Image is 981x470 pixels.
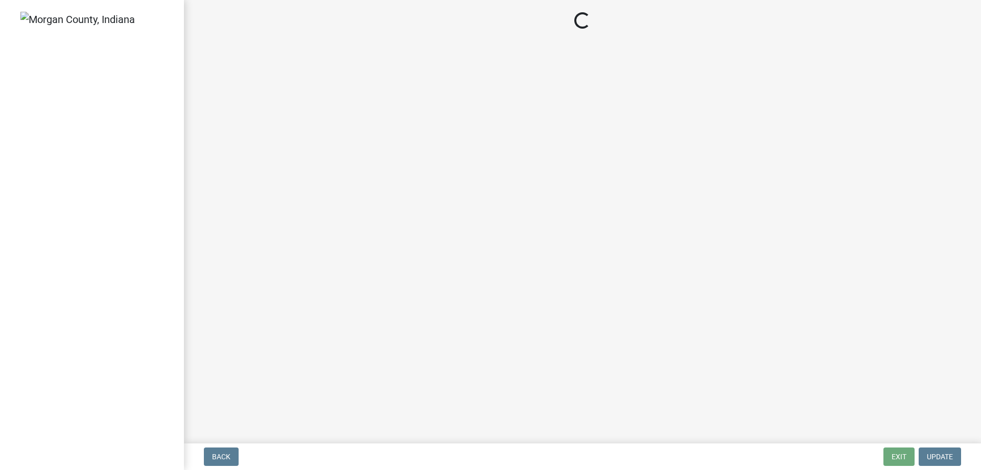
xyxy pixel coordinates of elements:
[20,12,135,27] img: Morgan County, Indiana
[883,447,915,466] button: Exit
[204,447,239,466] button: Back
[919,447,961,466] button: Update
[927,453,953,461] span: Update
[212,453,230,461] span: Back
